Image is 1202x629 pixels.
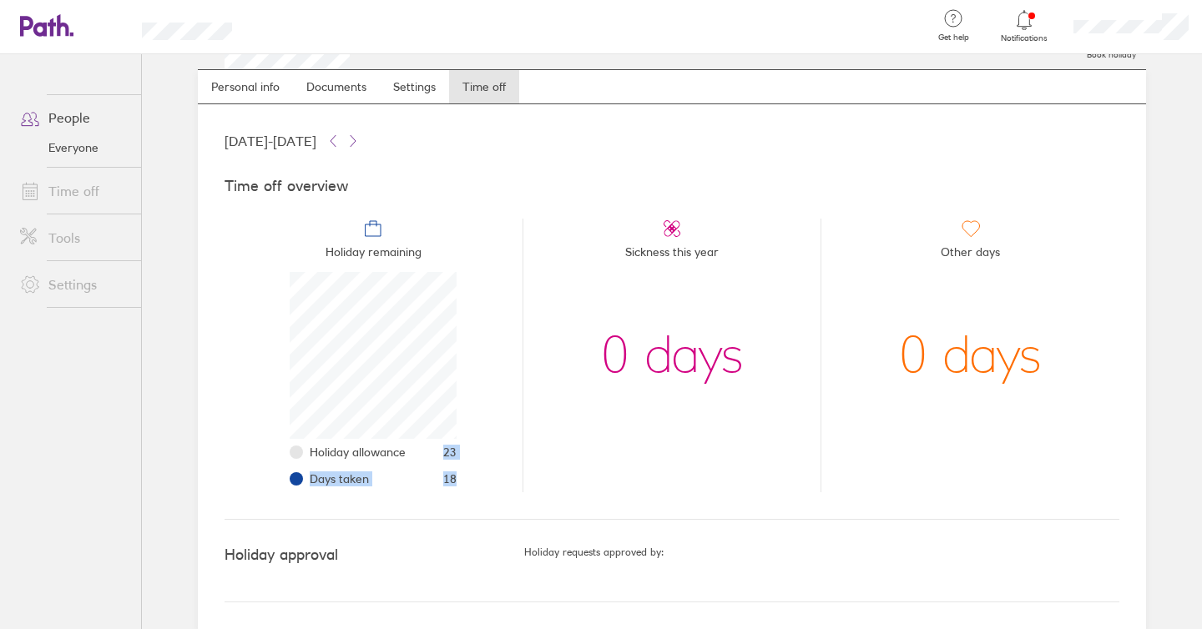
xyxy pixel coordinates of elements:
a: Everyone [7,134,141,161]
label: Book holiday [1077,45,1146,60]
a: Documents [293,70,380,103]
h4: Holiday approval [225,546,524,564]
a: Personal info [198,70,293,103]
a: Notifications [997,8,1052,43]
span: [DATE] - [DATE] [225,133,316,148]
a: Settings [7,268,141,301]
span: Days taken [310,472,369,486]
a: Settings [380,70,449,103]
div: 0 days [601,272,744,439]
a: Time off [7,174,141,208]
span: Holiday remaining [326,239,422,272]
a: Tools [7,221,141,254]
span: Get help [927,33,981,43]
span: Holiday allowance [310,445,406,459]
span: 23 [443,445,457,459]
span: Notifications [997,33,1052,43]
span: Sickness this year [625,239,719,272]
h4: Time off overview [225,178,1119,195]
span: 18 [443,472,457,486]
h5: Holiday requests approved by: [524,546,1119,558]
div: 0 days [899,272,1042,439]
a: Time off [449,70,519,103]
a: People [7,101,141,134]
span: Other days [941,239,1000,272]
